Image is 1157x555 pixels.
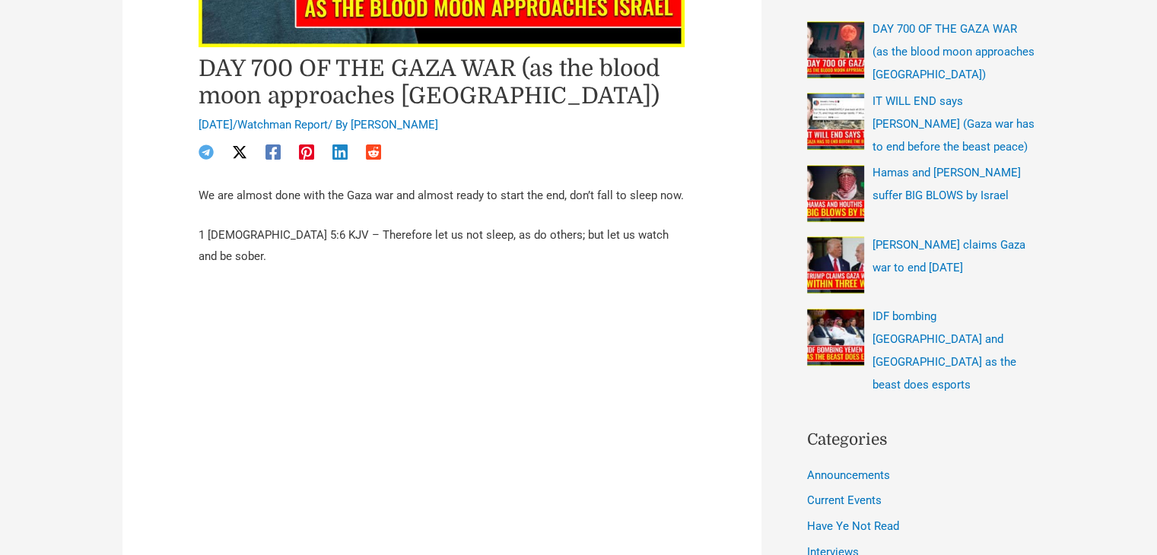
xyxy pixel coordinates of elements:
[199,225,685,268] p: 1 [DEMOGRAPHIC_DATA] 5:6 KJV – Therefore let us not sleep, as do others; but let us watch and be ...
[366,144,381,160] a: Reddit
[807,493,882,507] a: Current Events
[199,55,685,109] h1: DAY 700 OF THE GAZA WAR (as the blood moon approaches [GEOGRAPHIC_DATA])
[199,118,233,132] span: [DATE]
[199,186,685,207] p: We are almost done with the Gaza war and almost ready to start the end, don’t fall to sleep now.
[299,144,314,160] a: Pinterest
[873,309,1016,392] a: IDF bombing [GEOGRAPHIC_DATA] and [GEOGRAPHIC_DATA] as the beast does esports
[237,118,328,132] a: Watchman Report
[351,118,438,132] a: [PERSON_NAME]
[873,22,1035,81] a: DAY 700 OF THE GAZA WAR (as the blood moon approaches [GEOGRAPHIC_DATA])
[807,468,890,482] a: Announcements
[873,238,1025,274] a: [PERSON_NAME] claims Gaza war to end [DATE]
[232,144,247,160] a: Twitter / X
[199,117,685,134] div: / / By
[199,144,214,160] a: Telegram
[807,519,899,533] a: Have Ye Not Read
[332,144,348,160] a: Linkedin
[873,166,1021,202] a: Hamas and [PERSON_NAME] suffer BIG BLOWS by Israel
[807,428,1035,452] h2: Categories
[265,144,281,160] a: Facebook
[807,17,1035,396] nav: Recent Posts
[873,94,1035,154] a: IT WILL END says [PERSON_NAME] (Gaza war has to end before the beast peace)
